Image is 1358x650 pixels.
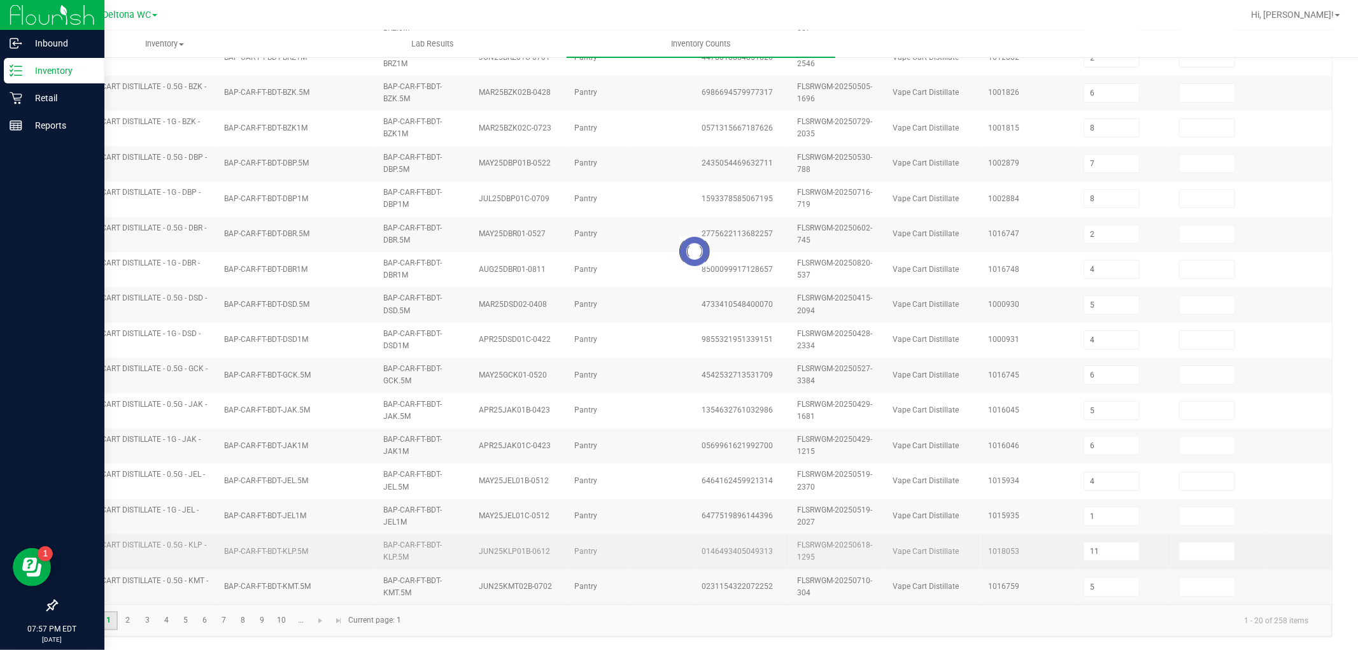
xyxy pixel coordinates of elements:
[157,611,176,630] a: Page 4
[118,611,137,630] a: Page 2
[6,635,99,644] p: [DATE]
[22,90,99,106] p: Retail
[315,616,325,626] span: Go to the next page
[22,36,99,51] p: Inbound
[31,31,299,57] a: Inventory
[103,10,151,20] span: Deltona WC
[654,38,748,50] span: Inventory Counts
[215,611,233,630] a: Page 7
[10,64,22,77] inline-svg: Inventory
[330,611,348,630] a: Go to the last page
[99,611,118,630] a: Page 1
[409,610,1319,631] kendo-pager-info: 1 - 20 of 258 items
[38,546,53,562] iframe: Resource center unread badge
[22,63,99,78] p: Inventory
[195,611,214,630] a: Page 6
[31,38,298,50] span: Inventory
[176,611,195,630] a: Page 5
[22,118,99,133] p: Reports
[13,548,51,586] iframe: Resource center
[1251,10,1334,20] span: Hi, [PERSON_NAME]!
[6,623,99,635] p: 07:57 PM EDT
[567,31,835,57] a: Inventory Counts
[299,31,567,57] a: Lab Results
[253,611,271,630] a: Page 9
[234,611,252,630] a: Page 8
[138,611,157,630] a: Page 3
[292,611,310,630] a: Page 11
[10,37,22,50] inline-svg: Inbound
[311,611,330,630] a: Go to the next page
[334,616,344,626] span: Go to the last page
[10,119,22,132] inline-svg: Reports
[57,604,1332,637] kendo-pager: Current page: 1
[10,92,22,104] inline-svg: Retail
[272,611,291,630] a: Page 10
[394,38,471,50] span: Lab Results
